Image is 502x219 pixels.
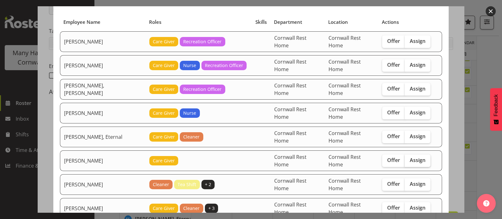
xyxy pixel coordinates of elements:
span: Cornwall Rest Home [274,154,307,168]
span: Cornwall Rest Home [328,201,361,216]
span: Recreation Officer [205,62,243,69]
span: Assign [410,86,425,92]
td: [PERSON_NAME] [60,150,146,171]
span: Cornwall Rest Home [328,34,361,49]
span: Care Giver [153,86,175,93]
span: Care Giver [153,157,175,164]
span: Recreation Officer [183,38,222,45]
div: Skills [255,18,267,26]
td: [PERSON_NAME] [60,103,146,123]
span: Assign [410,38,425,44]
span: Offer [387,38,400,44]
span: Care Giver [153,62,175,69]
td: [PERSON_NAME] [60,174,146,195]
img: help-xxl-2.png [483,200,489,206]
span: Cleaner [183,133,200,140]
span: Feedback [493,94,499,116]
span: Cornwall Rest Home [328,106,361,120]
div: Actions [382,18,430,26]
span: Assign [410,133,425,139]
span: Assign [410,157,425,163]
span: Cornwall Rest Home [274,201,307,216]
span: Care Giver [153,110,175,117]
span: Offer [387,181,400,187]
div: Location [328,18,375,26]
span: Cornwall Rest Home [274,106,307,120]
span: Nurse [183,62,196,69]
span: Assign [410,109,425,116]
td: [PERSON_NAME] [60,31,146,52]
span: + 2 [205,181,211,188]
td: [PERSON_NAME], Eternal [60,127,146,147]
td: [PERSON_NAME] [60,55,146,76]
div: Roles [149,18,248,26]
span: Nurse [183,110,196,117]
span: Cleaner [153,181,169,188]
td: [PERSON_NAME], [PERSON_NAME] [60,79,146,100]
span: + 3 [208,205,215,212]
td: [PERSON_NAME] [60,198,146,219]
span: Cornwall Rest Home [274,82,307,96]
span: Cornwall Rest Home [328,58,361,73]
span: Offer [387,205,400,211]
button: Feedback - Show survey [490,88,502,131]
div: Employee Name [63,18,142,26]
span: Care Giver [153,205,175,212]
span: Cornwall Rest Home [274,58,307,73]
span: Cornwall Rest Home [328,130,361,144]
div: Department [274,18,321,26]
span: Assign [410,181,425,187]
span: Cornwall Rest Home [274,177,307,192]
span: Cornwall Rest Home [274,130,307,144]
span: Cornwall Rest Home [328,154,361,168]
span: Assign [410,205,425,211]
span: Offer [387,62,400,68]
span: Cornwall Rest Home [274,34,307,49]
span: Cleaner [183,205,200,212]
span: Cornwall Rest Home [328,82,361,96]
span: Offer [387,157,400,163]
span: Assign [410,62,425,68]
span: Care Giver [153,38,175,45]
span: Care Giver [153,133,175,140]
span: Tea Shift [178,181,196,188]
span: Offer [387,109,400,116]
span: Offer [387,86,400,92]
span: Recreation Officer [183,86,222,93]
span: Offer [387,133,400,139]
span: Cornwall Rest Home [328,177,361,192]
